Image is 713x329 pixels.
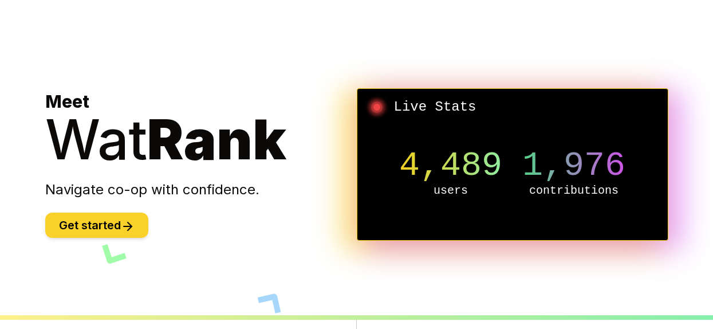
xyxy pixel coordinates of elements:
span: Wat [45,106,147,173]
h1: Meet [45,91,357,167]
p: Navigate co-op with confidence. [45,181,357,199]
p: users [389,183,513,199]
p: contributions [513,183,636,199]
p: 4,489 [389,148,513,183]
h2: Live Stats [367,98,659,116]
button: Get started [45,213,148,238]
p: 1,976 [513,148,636,183]
span: Rank [147,106,286,173]
a: Get started [45,220,148,232]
